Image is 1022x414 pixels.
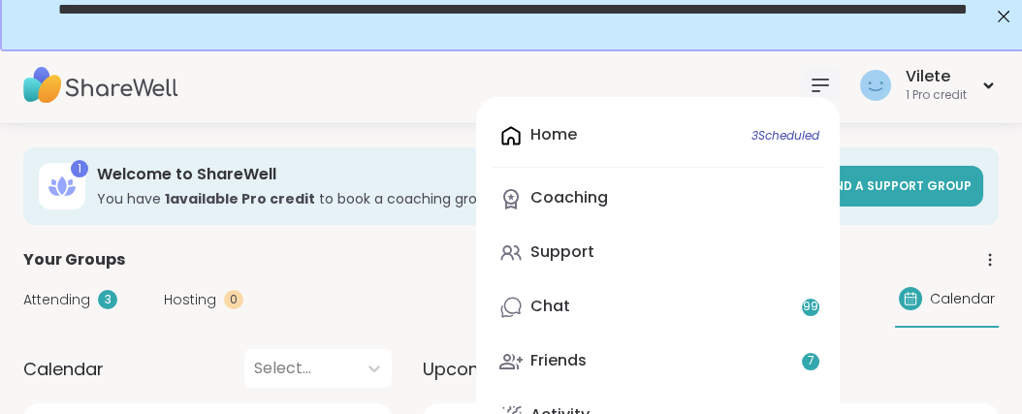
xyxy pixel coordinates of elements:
div: 3 [98,290,117,309]
h3: Welcome to ShareWell [97,164,801,185]
a: Friends7 [492,338,824,385]
span: 7 [808,353,814,369]
div: 1 Pro credit [906,87,967,104]
div: Support [530,241,594,263]
a: Chat99 [492,284,824,331]
span: Your Groups [23,248,125,271]
div: Friends [530,350,587,371]
span: Find a support group [824,177,972,194]
span: 99 [803,299,818,315]
span: Hosting [164,290,216,310]
div: Vilete [906,66,967,87]
span: Upcoming [423,356,512,382]
img: Vilete [860,70,891,101]
a: Find a support group [813,166,983,207]
div: 1 [71,160,88,177]
div: Coaching [530,187,608,208]
a: Coaching [492,175,824,222]
img: ShareWell Nav Logo [23,51,178,119]
span: Calendar [23,356,104,382]
span: Calendar [930,289,995,309]
a: Support [492,230,824,276]
span: Attending [23,290,90,310]
h3: You have to book a coaching group. [97,189,801,208]
div: Chat [530,296,570,317]
b: 1 available Pro credit [165,189,315,208]
div: 0 [224,290,243,309]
